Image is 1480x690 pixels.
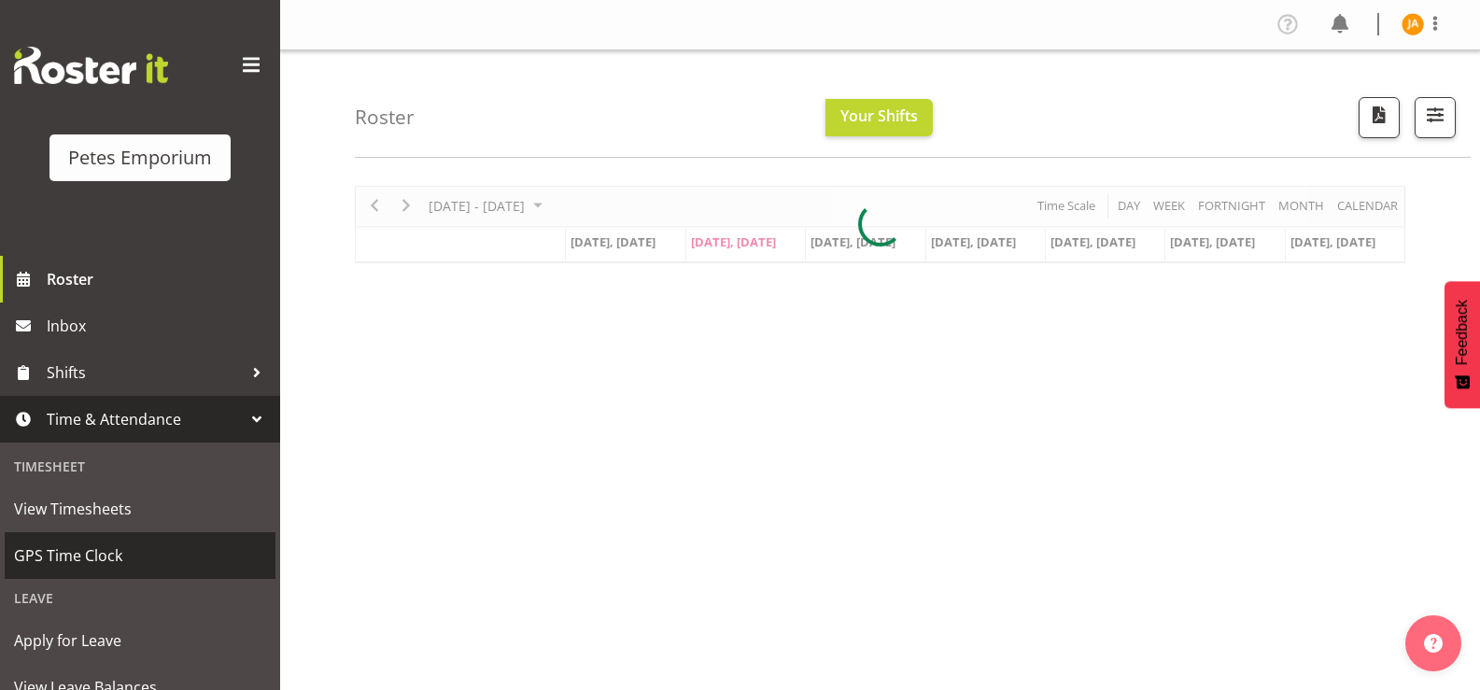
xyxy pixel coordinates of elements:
[14,47,168,84] img: Rosterit website logo
[1359,97,1400,138] button: Download a PDF of the roster according to the set date range.
[355,106,415,128] h4: Roster
[68,144,212,172] div: Petes Emporium
[47,405,243,433] span: Time & Attendance
[5,532,275,579] a: GPS Time Clock
[1424,634,1443,653] img: help-xxl-2.png
[5,486,275,532] a: View Timesheets
[14,627,266,655] span: Apply for Leave
[14,542,266,570] span: GPS Time Clock
[1445,281,1480,408] button: Feedback - Show survey
[825,99,933,136] button: Your Shifts
[1454,300,1471,365] span: Feedback
[840,106,918,126] span: Your Shifts
[14,495,266,523] span: View Timesheets
[47,312,271,340] span: Inbox
[1415,97,1456,138] button: Filter Shifts
[5,579,275,617] div: Leave
[1402,13,1424,35] img: jeseryl-armstrong10788.jpg
[47,265,271,293] span: Roster
[47,359,243,387] span: Shifts
[5,447,275,486] div: Timesheet
[5,617,275,664] a: Apply for Leave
